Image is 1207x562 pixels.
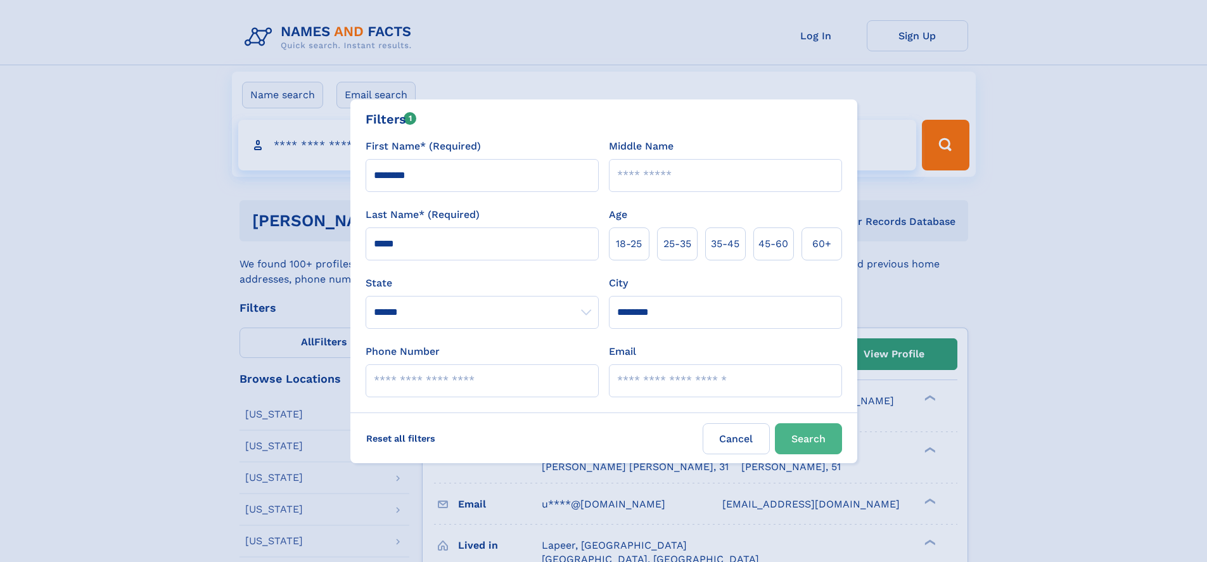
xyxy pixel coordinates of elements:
[616,236,642,252] span: 18‑25
[758,236,788,252] span: 45‑60
[366,207,480,222] label: Last Name* (Required)
[366,110,417,129] div: Filters
[775,423,842,454] button: Search
[703,423,770,454] label: Cancel
[609,344,636,359] label: Email
[609,276,628,291] label: City
[663,236,691,252] span: 25‑35
[366,344,440,359] label: Phone Number
[366,276,599,291] label: State
[609,207,627,222] label: Age
[609,139,674,154] label: Middle Name
[812,236,831,252] span: 60+
[711,236,739,252] span: 35‑45
[366,139,481,154] label: First Name* (Required)
[358,423,444,454] label: Reset all filters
